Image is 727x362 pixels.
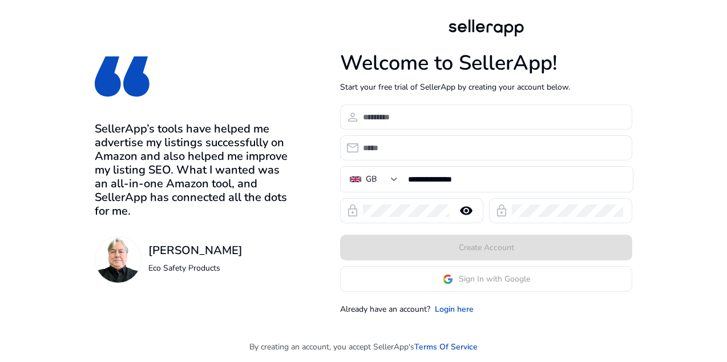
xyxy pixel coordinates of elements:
h3: [PERSON_NAME] [148,244,243,258]
a: Terms Of Service [414,341,478,353]
h3: SellerApp’s tools have helped me advertise my listings successfully on Amazon and also helped me ... [95,122,289,218]
span: lock [346,204,360,218]
a: Login here [435,303,474,315]
div: GB [366,173,377,186]
p: Eco Safety Products [148,262,243,274]
p: Start your free trial of SellerApp by creating your account below. [340,81,632,93]
span: lock [495,204,508,218]
p: Already have an account? [340,303,430,315]
mat-icon: remove_red_eye [453,204,480,218]
span: person [346,110,360,124]
span: email [346,141,360,155]
h1: Welcome to SellerApp! [340,51,632,75]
